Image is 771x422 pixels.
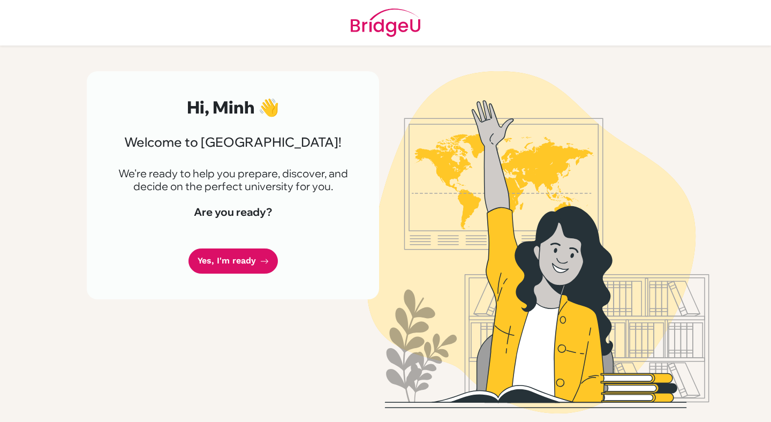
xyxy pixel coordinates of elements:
h2: Hi, Minh 👋 [112,97,353,117]
h4: Are you ready? [112,206,353,218]
a: Yes, I'm ready [188,248,278,274]
h3: Welcome to [GEOGRAPHIC_DATA]! [112,134,353,150]
p: We're ready to help you prepare, discover, and decide on the perfect university for you. [112,167,353,193]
